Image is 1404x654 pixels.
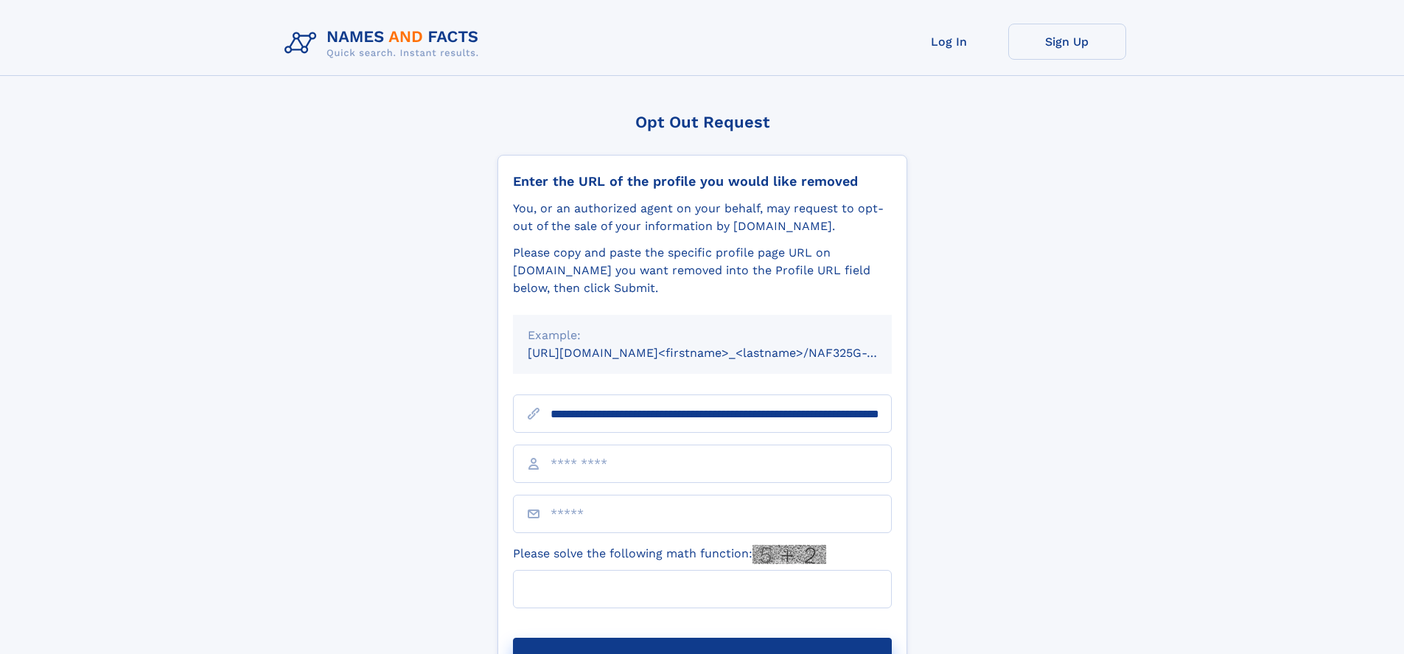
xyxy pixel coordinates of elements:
[528,346,920,360] small: [URL][DOMAIN_NAME]<firstname>_<lastname>/NAF325G-xxxxxxxx
[497,113,907,131] div: Opt Out Request
[890,24,1008,60] a: Log In
[528,327,877,344] div: Example:
[513,173,892,189] div: Enter the URL of the profile you would like removed
[513,244,892,297] div: Please copy and paste the specific profile page URL on [DOMAIN_NAME] you want removed into the Pr...
[513,545,826,564] label: Please solve the following math function:
[279,24,491,63] img: Logo Names and Facts
[513,200,892,235] div: You, or an authorized agent on your behalf, may request to opt-out of the sale of your informatio...
[1008,24,1126,60] a: Sign Up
